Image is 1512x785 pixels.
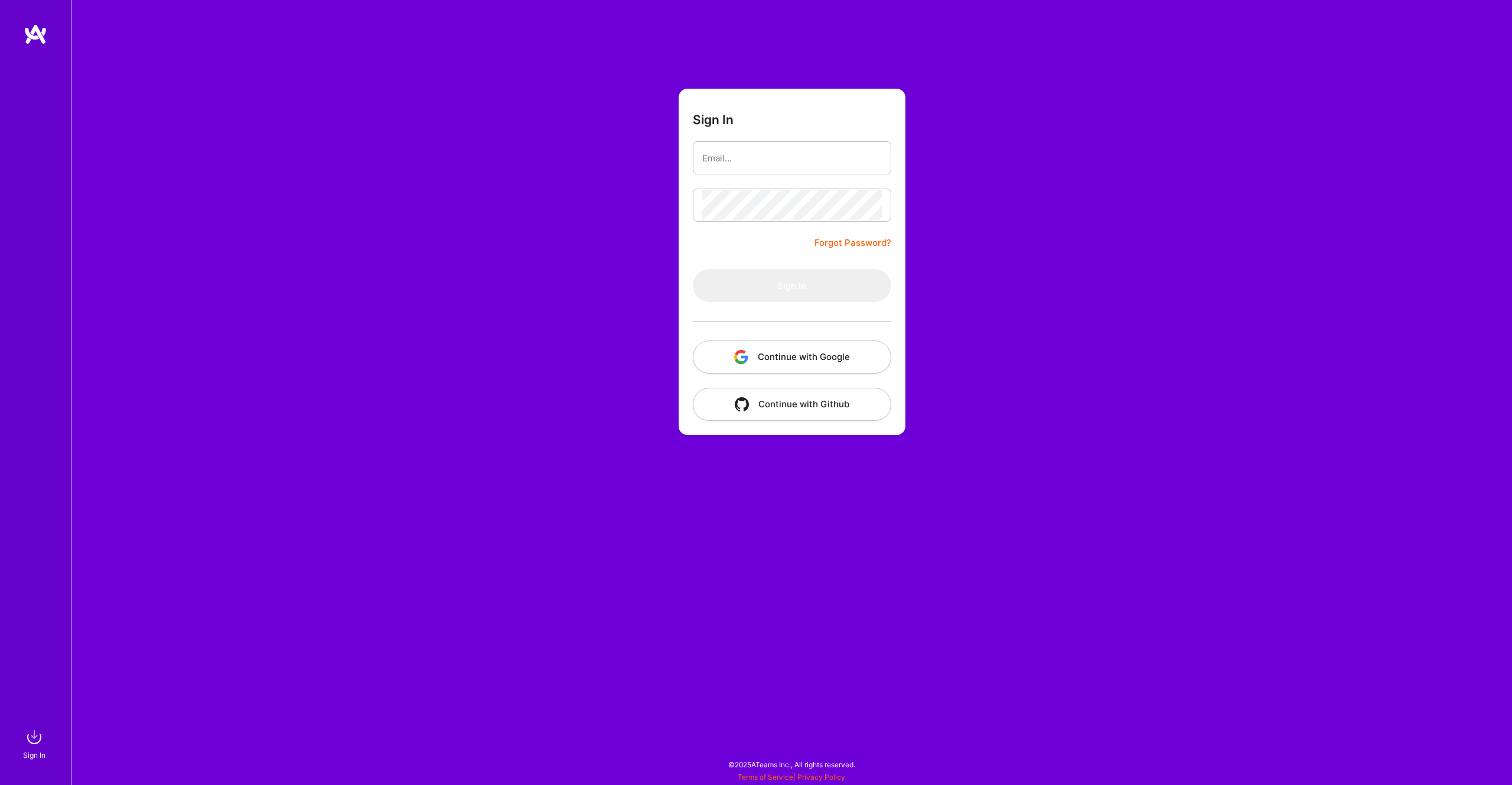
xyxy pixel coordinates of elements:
[693,269,891,302] button: Sign In
[25,725,46,761] a: sign inSign In
[24,24,47,45] img: logo
[693,340,891,374] button: Continue with Google
[23,749,45,761] div: Sign In
[814,236,891,250] a: Forgot Password?
[693,388,891,421] button: Continue with Github
[734,350,748,364] img: icon
[735,397,749,411] img: icon
[797,773,845,781] a: Privacy Policy
[738,773,845,781] span: |
[738,773,793,781] a: Terms of Service
[702,143,882,173] input: Email...
[693,112,734,127] h3: Sign In
[71,750,1512,779] div: © 2025 ATeams Inc., All rights reserved.
[22,725,46,749] img: sign in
